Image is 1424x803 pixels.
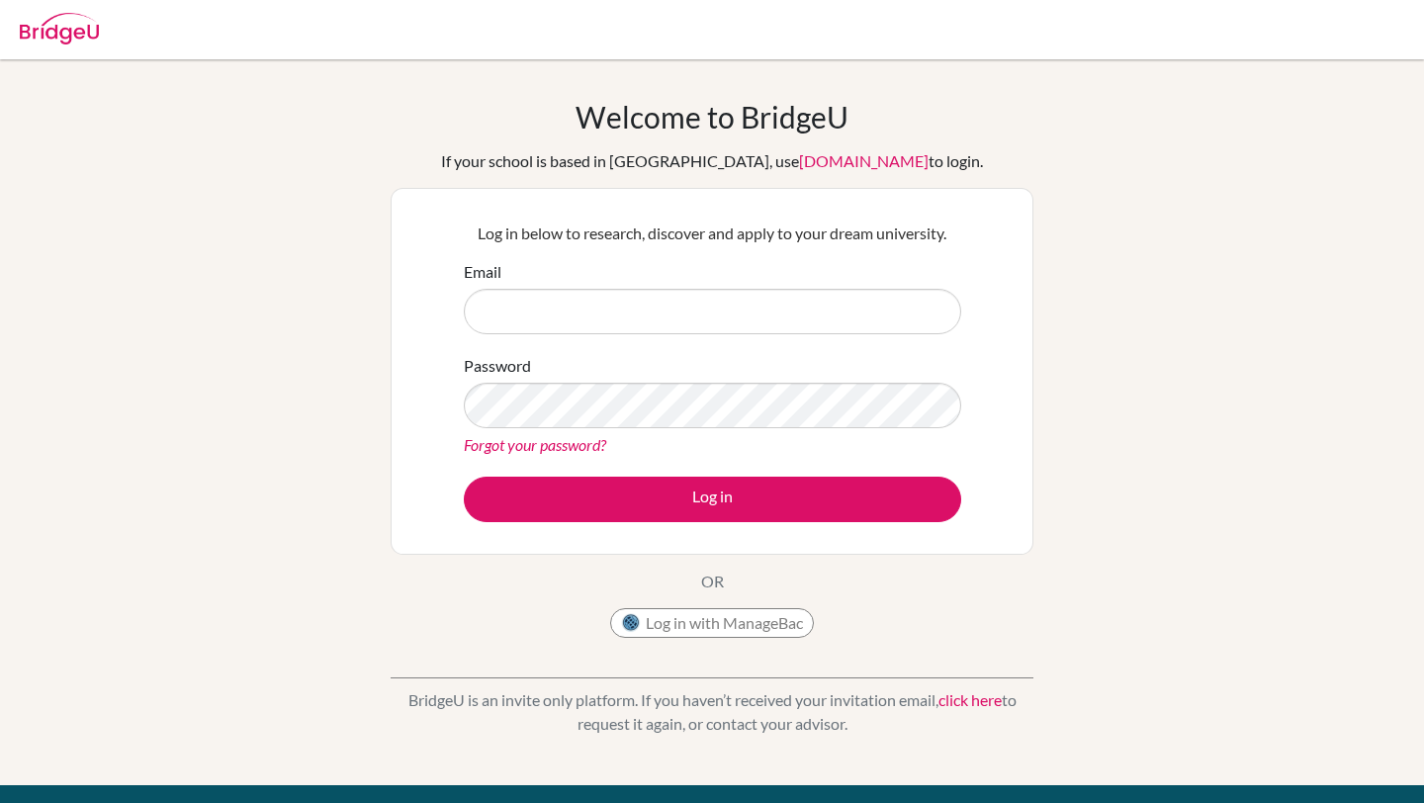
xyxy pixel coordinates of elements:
[701,570,724,593] p: OR
[464,477,961,522] button: Log in
[938,690,1002,709] a: click here
[464,260,501,284] label: Email
[20,13,99,45] img: Bridge-U
[576,99,848,134] h1: Welcome to BridgeU
[610,608,814,638] button: Log in with ManageBac
[441,149,983,173] div: If your school is based in [GEOGRAPHIC_DATA], use to login.
[464,354,531,378] label: Password
[464,435,606,454] a: Forgot your password?
[464,222,961,245] p: Log in below to research, discover and apply to your dream university.
[391,688,1033,736] p: BridgeU is an invite only platform. If you haven’t received your invitation email, to request it ...
[799,151,929,170] a: [DOMAIN_NAME]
